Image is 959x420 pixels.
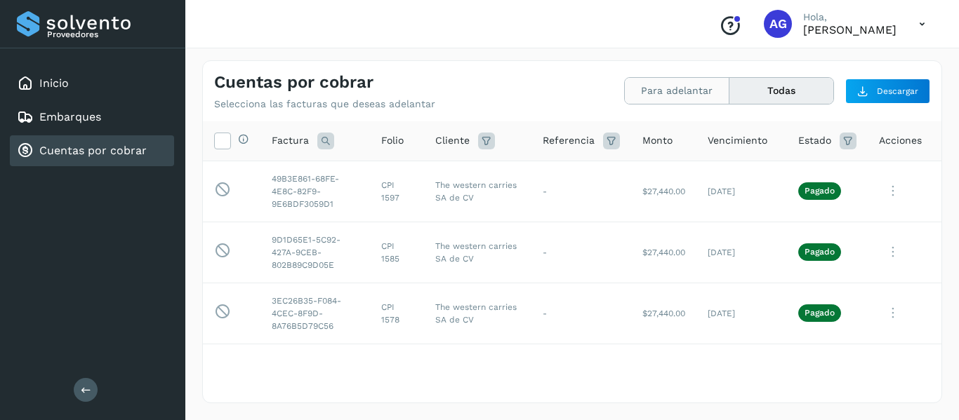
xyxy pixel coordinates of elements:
[370,283,424,344] td: CPI 1578
[696,161,787,222] td: [DATE]
[805,308,835,318] p: Pagado
[879,133,922,148] span: Acciones
[531,344,631,405] td: -
[798,133,831,148] span: Estado
[877,85,918,97] span: Descargar
[381,133,404,148] span: Folio
[10,102,174,133] div: Embarques
[696,283,787,344] td: [DATE]
[543,133,595,148] span: Referencia
[531,222,631,283] td: -
[531,161,631,222] td: -
[435,133,470,148] span: Cliente
[260,283,370,344] td: 3EC26B35-F084-4CEC-8F9D-8A76B5D79C56
[370,161,424,222] td: CPI 1597
[424,222,531,283] td: The western carries SA de CV
[803,11,897,23] p: Hola,
[424,283,531,344] td: The western carries SA de CV
[845,79,930,104] button: Descargar
[696,344,787,405] td: [DATE]
[803,23,897,36] p: ALFONSO García Flores
[531,283,631,344] td: -
[39,76,69,90] a: Inicio
[696,222,787,283] td: [DATE]
[708,133,767,148] span: Vencimiento
[625,78,729,104] button: Para adelantar
[260,161,370,222] td: 49B3E861-68FE-4E8C-82F9-9E6BDF3059D1
[805,186,835,196] p: Pagado
[631,344,696,405] td: $27,440.00
[631,283,696,344] td: $27,440.00
[631,222,696,283] td: $27,440.00
[805,247,835,257] p: Pagado
[39,144,147,157] a: Cuentas por cobrar
[39,110,101,123] a: Embarques
[272,133,309,148] span: Factura
[729,78,833,104] button: Todas
[631,161,696,222] td: $27,440.00
[260,344,370,405] td: B2C6CC0C-68B2-44A6-BB5D-A1FC2640FDD1
[214,98,435,110] p: Selecciona las facturas que deseas adelantar
[370,344,424,405] td: CPI 1576
[10,135,174,166] div: Cuentas por cobrar
[370,222,424,283] td: CPI 1585
[10,68,174,99] div: Inicio
[260,222,370,283] td: 9D1D65E1-5C92-427A-9CEB-802B89C9D05E
[424,161,531,222] td: The western carries SA de CV
[642,133,673,148] span: Monto
[214,72,373,93] h4: Cuentas por cobrar
[424,344,531,405] td: The western carries SA de CV
[47,29,168,39] p: Proveedores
